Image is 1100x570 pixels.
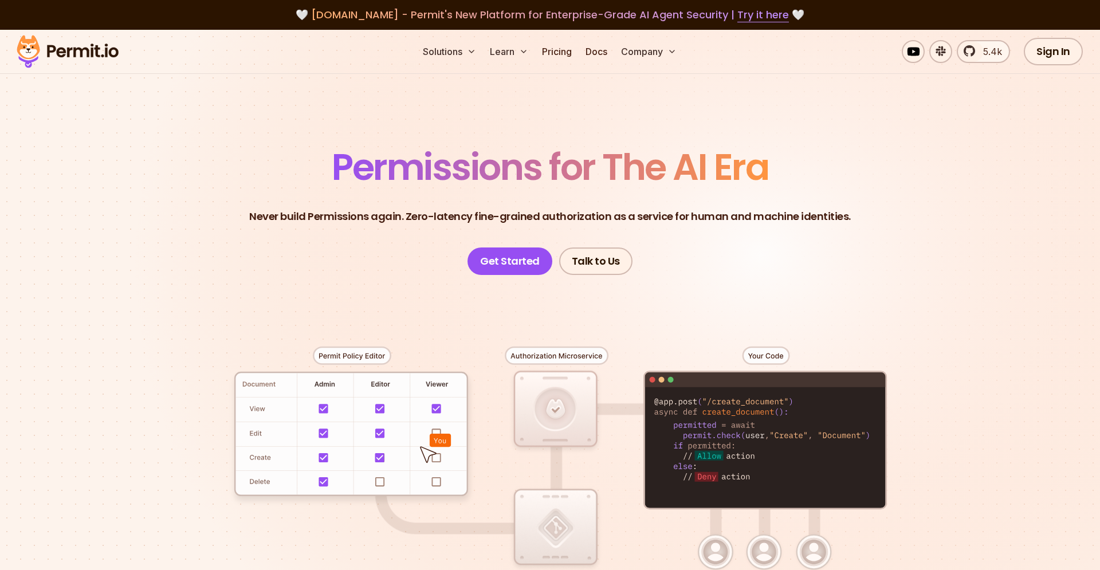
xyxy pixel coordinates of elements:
[737,7,789,22] a: Try it here
[418,40,481,63] button: Solutions
[1024,38,1083,65] a: Sign In
[332,141,768,192] span: Permissions for The AI Era
[616,40,681,63] button: Company
[11,32,124,71] img: Permit logo
[249,209,851,225] p: Never build Permissions again. Zero-latency fine-grained authorization as a service for human and...
[559,247,632,275] a: Talk to Us
[976,45,1002,58] span: 5.4k
[581,40,612,63] a: Docs
[957,40,1010,63] a: 5.4k
[27,7,1072,23] div: 🤍 🤍
[485,40,533,63] button: Learn
[537,40,576,63] a: Pricing
[467,247,552,275] a: Get Started
[311,7,789,22] span: [DOMAIN_NAME] - Permit's New Platform for Enterprise-Grade AI Agent Security |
